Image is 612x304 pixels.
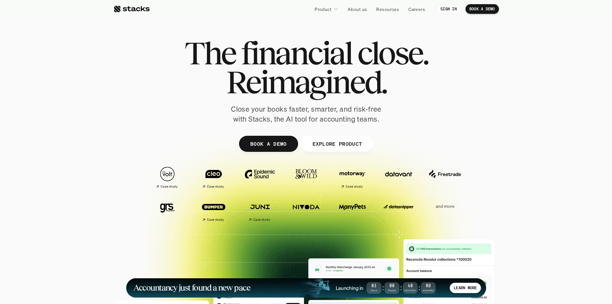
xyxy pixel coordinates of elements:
[312,139,362,148] p: EXPLORE PRODUCT
[381,284,385,291] strong: :
[399,284,403,291] strong: :
[357,39,428,68] span: close.
[240,196,280,224] a: Case study
[385,284,399,288] span: 00
[207,218,224,222] h2: Case study
[440,7,457,11] p: SIGN IN
[466,4,499,14] a: BOOK A DEMO
[367,289,381,291] span: Days
[346,185,363,189] h2: Case study
[315,6,332,13] p: Product
[454,286,477,290] p: LEARN MORE
[425,204,465,209] p: and more
[372,3,403,15] a: Resources
[194,163,234,191] a: Case study
[253,218,270,222] h2: Case study
[408,6,425,13] p: Careers
[250,139,287,148] p: BOOK A DEMO
[404,3,429,15] a: Careers
[226,104,386,124] p: Close your books faster, smarter, and risk-free with Stacks, the AI tool for accounting teams.
[348,6,367,13] p: About us
[403,289,418,291] span: Minutes
[385,289,399,291] span: Hours
[336,284,363,291] h4: Launching in
[418,284,421,291] strong: :
[226,68,386,97] span: Reimagined.
[437,4,461,14] a: SIGN IN
[421,289,436,291] span: Seconds
[147,163,187,191] a: Case study
[161,185,178,189] h2: Case study
[133,284,251,291] h1: Accountancy just found a new pace
[194,196,234,224] a: Case study
[301,136,373,152] a: EXPLORE PRODUCT
[421,284,436,288] span: 08
[241,39,352,68] span: financial
[367,284,381,288] span: 03
[344,3,371,15] a: About us
[376,6,399,13] p: Resources
[403,284,418,288] span: 40
[207,185,224,189] h2: Case study
[333,163,372,191] a: Case study
[469,7,495,11] p: BOOK A DEMO
[126,278,486,298] a: Accountancy just found a new paceLaunching in03Days:00Hours:40Minutes:08SecondsLEARN MORE
[184,39,235,68] span: The
[239,136,298,152] a: BOOK A DEMO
